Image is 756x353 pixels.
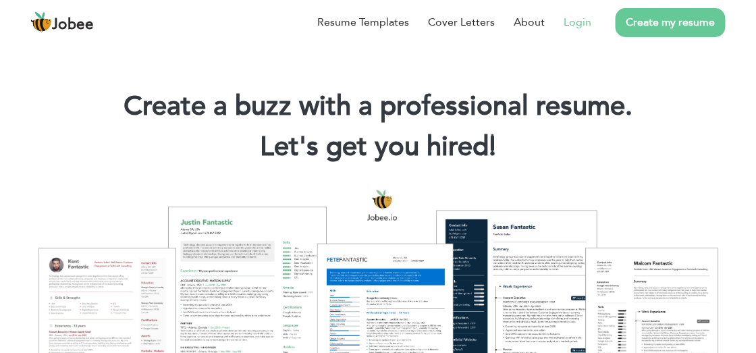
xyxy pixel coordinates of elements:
[514,14,545,30] a: About
[564,14,591,30] a: Login
[30,11,52,33] img: jobee.io
[616,8,726,37] a: Create my resume
[327,128,497,165] span: get you hired!
[428,14,495,30] a: Cover Letters
[490,128,496,165] span: |
[112,130,644,165] h2: Let's
[112,89,644,124] h1: Create a buzz with a professional resume.
[317,14,409,30] a: Resume Templates
[30,11,94,33] a: Jobee
[52,18,94,32] span: Jobee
